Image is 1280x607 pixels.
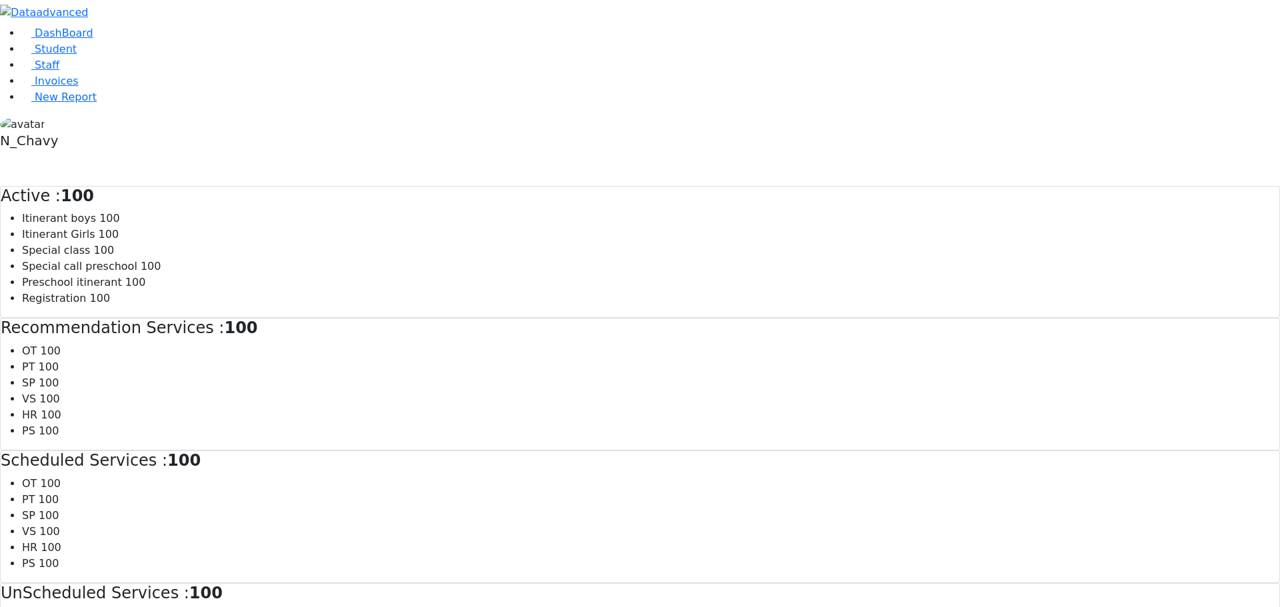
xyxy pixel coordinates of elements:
span: Student [35,43,77,55]
strong: 100 [224,318,257,337]
span: PS [22,424,35,437]
span: 100 [141,260,161,273]
span: Itinerant Girls [22,228,95,241]
span: 100 [39,424,59,437]
span: Invoices [35,75,79,87]
h4: Active : [1,187,1279,206]
span: 100 [41,541,61,554]
span: 100 [39,525,60,538]
a: Student [21,43,77,55]
span: PT [22,493,35,506]
span: 100 [39,493,59,506]
a: New Report [21,91,97,103]
strong: 100 [167,451,201,470]
span: Special class [22,244,90,257]
a: Invoices [21,75,79,87]
span: SP [22,376,35,389]
span: OT [22,477,37,490]
span: 100 [41,408,61,421]
span: Staff [35,59,59,71]
span: 100 [125,276,146,289]
span: SP [22,509,35,522]
span: DashBoard [35,27,93,39]
span: 100 [99,228,119,241]
span: 100 [94,244,115,257]
span: OT [22,344,37,357]
h4: UnScheduled Services : [1,584,1279,603]
h4: Recommendation Services : [1,318,1279,338]
span: 100 [39,360,59,373]
span: Itinerant boys [22,212,96,225]
span: PS [22,557,35,570]
strong: 100 [61,187,94,205]
span: 100 [39,557,59,570]
a: DashBoard [21,27,93,39]
span: 100 [90,292,111,304]
span: HR [22,408,37,421]
h4: Scheduled Services : [1,451,1279,470]
span: 100 [40,477,61,490]
strong: 100 [189,584,223,602]
span: 100 [40,344,61,357]
span: New Report [35,91,97,103]
a: Staff [21,59,59,71]
span: PT [22,360,35,373]
span: Special call preschool [22,260,137,273]
span: HR [22,541,37,554]
span: 100 [39,376,59,389]
span: VS [22,392,36,405]
span: 100 [99,212,120,225]
span: 100 [39,509,59,522]
span: Registration [22,292,86,304]
span: 100 [39,392,60,405]
span: Preschool itinerant [22,276,122,289]
span: VS [22,525,36,538]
